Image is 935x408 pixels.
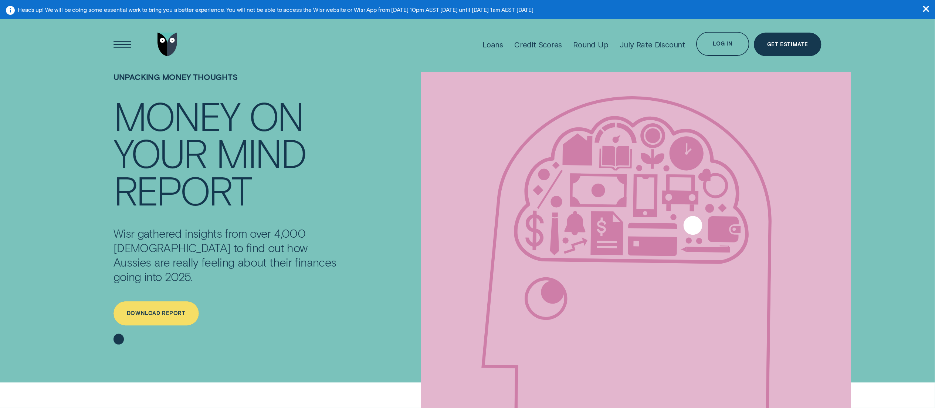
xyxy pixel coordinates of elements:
[157,33,177,57] img: Wisr
[114,226,344,284] p: Wisr gathered insights from over 4,000 [DEMOGRAPHIC_DATA] to find out how Aussies are really feel...
[573,18,608,71] a: Round Up
[114,97,344,208] h4: Money On Your Mind Report
[482,18,503,71] a: Loans
[114,171,251,208] div: Report
[620,40,685,49] div: July Rate Discount
[114,134,207,171] div: Your
[114,97,240,134] div: Money
[573,40,608,49] div: Round Up
[482,40,503,49] div: Loans
[114,301,199,325] a: Download report
[216,134,306,171] div: Mind
[514,40,562,49] div: Credit Scores
[249,97,303,134] div: On
[514,18,562,71] a: Credit Scores
[114,72,344,97] h1: Unpacking money thoughts
[754,33,821,57] a: Get Estimate
[696,32,749,56] button: Log in
[127,311,186,316] div: Download report
[620,18,685,71] a: July Rate Discount
[111,33,135,57] button: Open Menu
[156,18,180,71] a: Go to home page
